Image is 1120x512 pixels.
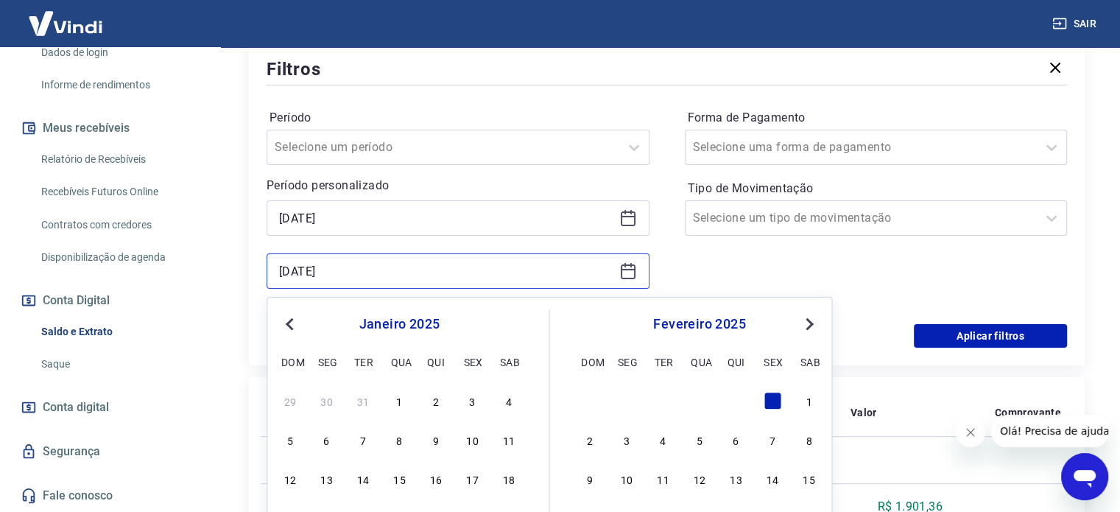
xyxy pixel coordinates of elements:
[654,431,672,449] div: Choose terça-feira, 4 de fevereiro de 2025
[318,353,336,371] div: seg
[800,392,818,410] div: Choose sábado, 1 de fevereiro de 2025
[35,177,202,207] a: Recebíveis Futuros Online
[728,431,745,449] div: Choose quinta-feira, 6 de fevereiro de 2025
[279,260,613,282] input: Data final
[581,470,599,488] div: Choose domingo, 9 de fevereiro de 2025
[35,210,202,240] a: Contratos com credores
[18,112,202,144] button: Meus recebíveis
[691,392,708,410] div: Choose quarta-feira, 29 de janeiro de 2025
[35,349,202,379] a: Saque
[35,38,202,68] a: Dados de login
[354,392,372,410] div: Choose terça-feira, 31 de dezembro de 2024
[688,180,1065,197] label: Tipo de Movimentação
[654,470,672,488] div: Choose terça-feira, 11 de fevereiro de 2025
[995,405,1061,420] p: Comprovante
[35,70,202,100] a: Informe de rendimentos
[764,431,781,449] div: Choose sexta-feira, 7 de fevereiro de 2025
[580,315,820,333] div: fevereiro 2025
[581,431,599,449] div: Choose domingo, 2 de fevereiro de 2025
[463,392,481,410] div: Choose sexta-feira, 3 de janeiro de 2025
[43,397,109,418] span: Conta digital
[1061,453,1108,500] iframe: Botão para abrir a janela de mensagens
[427,392,445,410] div: Choose quinta-feira, 2 de janeiro de 2025
[18,435,202,468] a: Segurança
[18,1,113,46] img: Vindi
[318,431,336,449] div: Choose segunda-feira, 6 de janeiro de 2025
[18,284,202,317] button: Conta Digital
[1049,10,1102,38] button: Sair
[354,470,372,488] div: Choose terça-feira, 14 de janeiro de 2025
[281,392,299,410] div: Choose domingo, 29 de dezembro de 2024
[691,470,708,488] div: Choose quarta-feira, 12 de fevereiro de 2025
[991,415,1108,447] iframe: Mensagem da empresa
[270,109,647,127] label: Período
[267,177,649,194] p: Período personalizado
[654,392,672,410] div: Choose terça-feira, 28 de janeiro de 2025
[800,431,818,449] div: Choose sábado, 8 de fevereiro de 2025
[281,353,299,371] div: dom
[691,353,708,371] div: qua
[764,353,781,371] div: sex
[618,470,635,488] div: Choose segunda-feira, 10 de fevereiro de 2025
[463,431,481,449] div: Choose sexta-feira, 10 de janeiro de 2025
[279,207,613,229] input: Data inicial
[956,418,985,447] iframe: Fechar mensagem
[618,353,635,371] div: seg
[18,391,202,424] a: Conta digital
[728,392,745,410] div: Choose quinta-feira, 30 de janeiro de 2025
[500,353,518,371] div: sab
[728,353,745,371] div: qui
[354,353,372,371] div: ter
[390,353,408,371] div: qua
[914,324,1067,348] button: Aplicar filtros
[728,470,745,488] div: Choose quinta-feira, 13 de fevereiro de 2025
[281,470,299,488] div: Choose domingo, 12 de janeiro de 2025
[500,470,518,488] div: Choose sábado, 18 de janeiro de 2025
[654,353,672,371] div: ter
[500,392,518,410] div: Choose sábado, 4 de janeiro de 2025
[688,109,1065,127] label: Forma de Pagamento
[390,470,408,488] div: Choose quarta-feira, 15 de janeiro de 2025
[764,470,781,488] div: Choose sexta-feira, 14 de fevereiro de 2025
[281,431,299,449] div: Choose domingo, 5 de janeiro de 2025
[267,57,321,81] h5: Filtros
[354,431,372,449] div: Choose terça-feira, 7 de janeiro de 2025
[18,480,202,512] a: Fale conosco
[318,470,336,488] div: Choose segunda-feira, 13 de janeiro de 2025
[427,353,445,371] div: qui
[279,315,519,333] div: janeiro 2025
[35,242,202,273] a: Disponibilização de agenda
[618,392,635,410] div: Choose segunda-feira, 27 de janeiro de 2025
[427,470,445,488] div: Choose quinta-feira, 16 de janeiro de 2025
[500,431,518,449] div: Choose sábado, 11 de janeiro de 2025
[764,392,781,410] div: Choose sexta-feira, 31 de janeiro de 2025
[35,317,202,347] a: Saldo e Extrato
[463,470,481,488] div: Choose sexta-feira, 17 de janeiro de 2025
[35,144,202,175] a: Relatório de Recebíveis
[463,353,481,371] div: sex
[618,431,635,449] div: Choose segunda-feira, 3 de fevereiro de 2025
[427,431,445,449] div: Choose quinta-feira, 9 de janeiro de 2025
[318,392,336,410] div: Choose segunda-feira, 30 de dezembro de 2024
[281,315,298,333] button: Previous Month
[800,315,818,333] button: Next Month
[581,392,599,410] div: Choose domingo, 26 de janeiro de 2025
[800,470,818,488] div: Choose sábado, 15 de fevereiro de 2025
[390,392,408,410] div: Choose quarta-feira, 1 de janeiro de 2025
[800,353,818,371] div: sab
[691,431,708,449] div: Choose quarta-feira, 5 de fevereiro de 2025
[581,353,599,371] div: dom
[390,431,408,449] div: Choose quarta-feira, 8 de janeiro de 2025
[9,10,124,22] span: Olá! Precisa de ajuda?
[850,405,877,420] p: Valor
